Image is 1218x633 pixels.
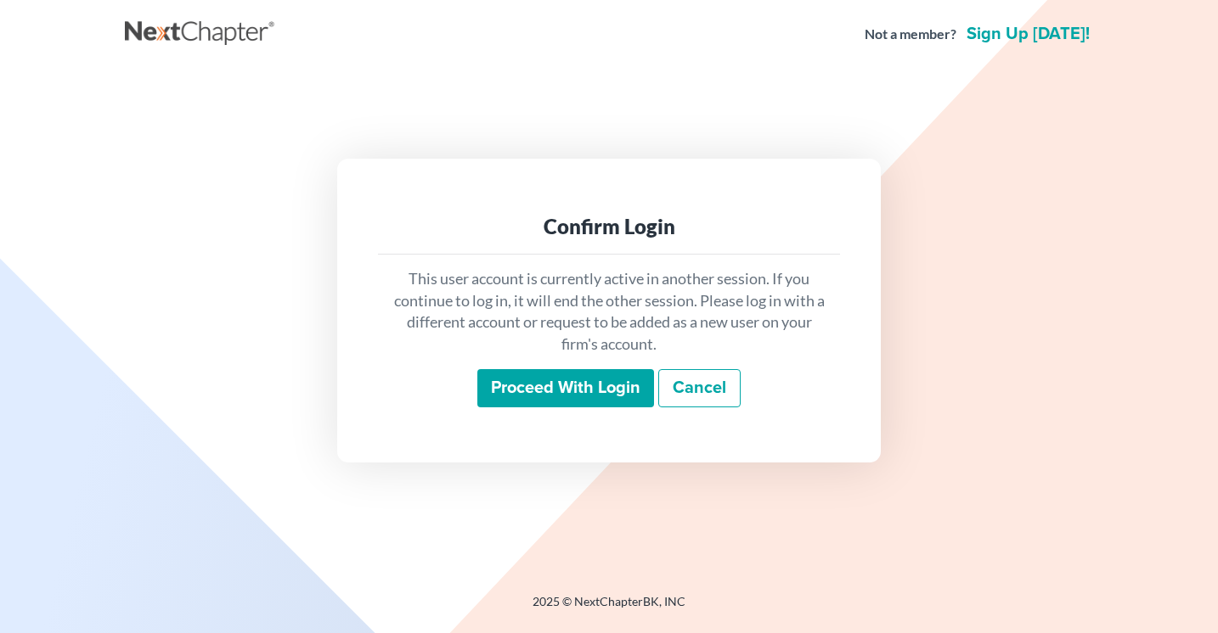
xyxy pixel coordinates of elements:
[658,369,741,408] a: Cancel
[392,268,826,356] p: This user account is currently active in another session. If you continue to log in, it will end ...
[963,25,1093,42] a: Sign up [DATE]!
[477,369,654,408] input: Proceed with login
[865,25,956,44] strong: Not a member?
[392,213,826,240] div: Confirm Login
[125,593,1093,624] div: 2025 © NextChapterBK, INC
